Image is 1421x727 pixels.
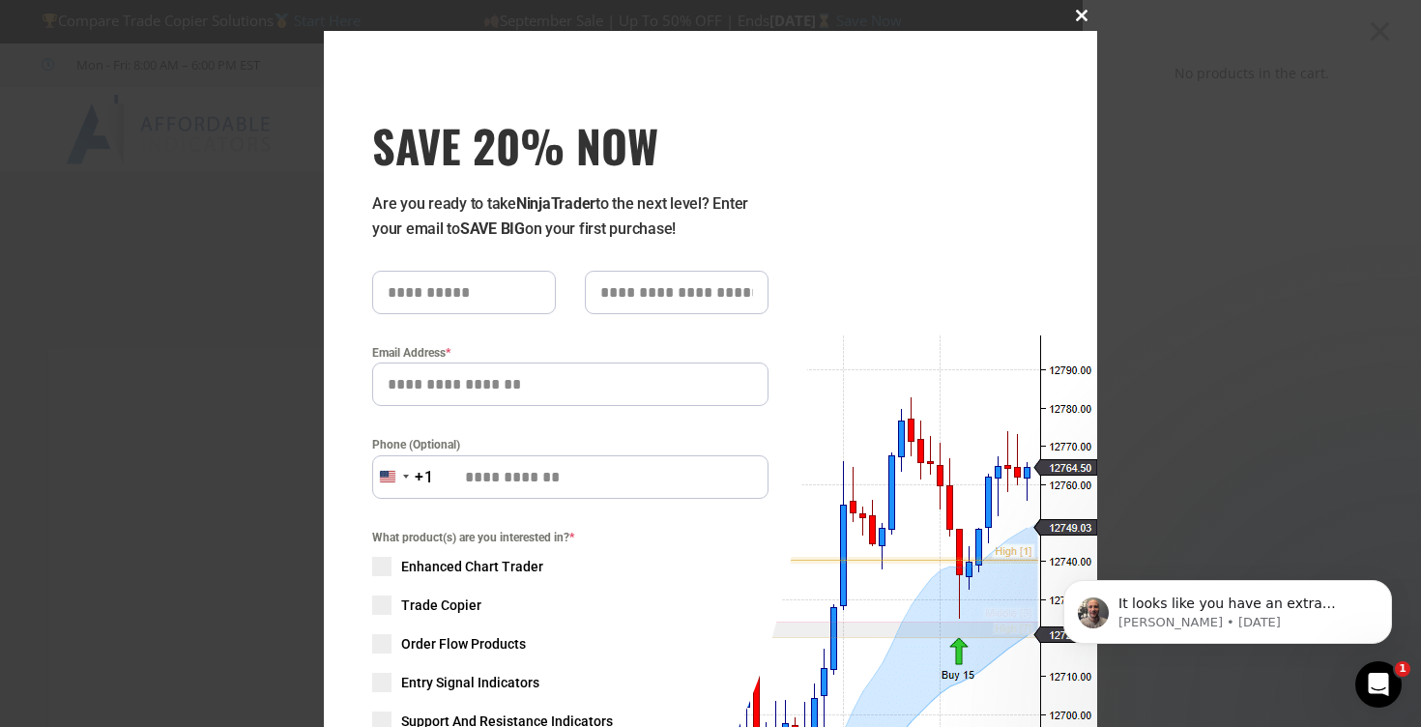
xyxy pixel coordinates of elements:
[372,528,768,547] span: What product(s) are you interested in?
[372,634,768,654] label: Order Flow Products
[372,435,768,454] label: Phone (Optional)
[372,455,434,499] button: Selected country
[516,194,595,213] strong: NinjaTrader
[401,557,543,576] span: Enhanced Chart Trader
[372,596,768,615] label: Trade Copier
[372,343,768,363] label: Email Address
[401,673,539,692] span: Entry Signal Indicators
[401,596,481,615] span: Trade Copier
[415,465,434,490] div: +1
[372,118,768,172] span: SAVE 20% NOW
[460,219,525,238] strong: SAVE BIG
[1034,539,1421,675] iframe: Intercom notifications message
[1395,661,1410,677] span: 1
[372,557,768,576] label: Enhanced Chart Trader
[401,634,526,654] span: Order Flow Products
[372,191,768,242] p: Are you ready to take to the next level? Enter your email to on your first purchase!
[372,673,768,692] label: Entry Signal Indicators
[1355,661,1402,708] iframe: Intercom live chat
